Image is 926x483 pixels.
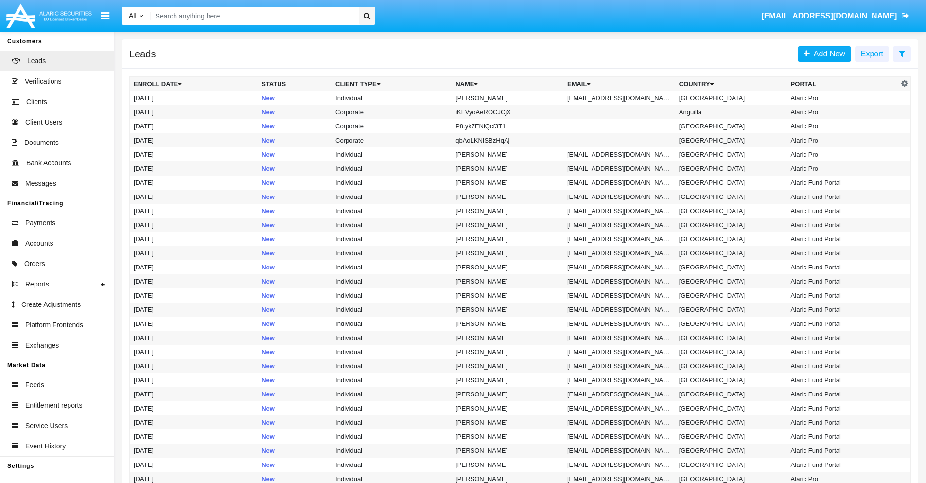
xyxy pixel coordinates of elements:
td: [DATE] [130,387,258,401]
td: [EMAIL_ADDRESS][DOMAIN_NAME] [563,147,675,161]
td: New [258,331,332,345]
td: [PERSON_NAME] [452,359,563,373]
td: [PERSON_NAME] [452,91,563,105]
td: [GEOGRAPHIC_DATA] [675,91,787,105]
td: [GEOGRAPHIC_DATA] [675,387,787,401]
td: [DATE] [130,260,258,274]
span: Feeds [25,380,44,390]
td: Alaric Fund Portal [787,218,899,232]
td: Individual [332,190,452,204]
span: All [129,12,137,19]
td: [EMAIL_ADDRESS][DOMAIN_NAME] [563,176,675,190]
span: Documents [24,138,59,148]
td: Individual [332,444,452,458]
td: [PERSON_NAME] [452,303,563,317]
td: Individual [332,401,452,415]
td: New [258,458,332,472]
td: Corporate [332,119,452,133]
span: Clients [26,97,47,107]
td: Corporate [332,133,452,147]
td: [EMAIL_ADDRESS][DOMAIN_NAME] [563,91,675,105]
td: [DATE] [130,161,258,176]
td: New [258,303,332,317]
span: Client Users [25,117,62,127]
td: [EMAIL_ADDRESS][DOMAIN_NAME] [563,218,675,232]
td: Alaric Fund Portal [787,246,899,260]
td: New [258,345,332,359]
td: Individual [332,91,452,105]
td: iKFVyoAeROCJCjX [452,105,563,119]
td: Individual [332,331,452,345]
td: Individual [332,317,452,331]
td: New [258,190,332,204]
td: Alaric Pro [787,161,899,176]
td: [EMAIL_ADDRESS][DOMAIN_NAME] [563,204,675,218]
h5: Leads [129,50,156,58]
td: qbAoLKNISBzHqAj [452,133,563,147]
td: Alaric Fund Portal [787,345,899,359]
td: [PERSON_NAME] [452,161,563,176]
td: [GEOGRAPHIC_DATA] [675,176,787,190]
td: [GEOGRAPHIC_DATA] [675,373,787,387]
td: [DATE] [130,401,258,415]
td: [DATE] [130,147,258,161]
td: [DATE] [130,458,258,472]
td: [DATE] [130,190,258,204]
button: Export [855,46,889,62]
td: New [258,161,332,176]
td: New [258,415,332,429]
td: Alaric Fund Portal [787,303,899,317]
td: New [258,260,332,274]
td: Alaric Fund Portal [787,415,899,429]
td: [GEOGRAPHIC_DATA] [675,218,787,232]
td: [EMAIL_ADDRESS][DOMAIN_NAME] [563,415,675,429]
td: [DATE] [130,176,258,190]
td: [DATE] [130,133,258,147]
img: Logo image [5,1,93,30]
td: [EMAIL_ADDRESS][DOMAIN_NAME] [563,373,675,387]
td: Individual [332,458,452,472]
td: Alaric Fund Portal [787,359,899,373]
span: Platform Frontends [25,320,83,330]
td: Alaric Fund Portal [787,274,899,288]
span: Reports [25,279,49,289]
td: New [258,218,332,232]
td: [DATE] [130,415,258,429]
td: New [258,91,332,105]
td: Alaric Fund Portal [787,373,899,387]
td: New [258,274,332,288]
td: [GEOGRAPHIC_DATA] [675,288,787,303]
th: Country [675,77,787,91]
td: Alaric Fund Portal [787,331,899,345]
span: Service Users [25,421,68,431]
td: New [258,133,332,147]
td: [GEOGRAPHIC_DATA] [675,133,787,147]
td: [GEOGRAPHIC_DATA] [675,246,787,260]
td: Alaric Fund Portal [787,387,899,401]
td: [PERSON_NAME] [452,458,563,472]
span: Verifications [25,76,61,87]
td: [EMAIL_ADDRESS][DOMAIN_NAME] [563,190,675,204]
td: [PERSON_NAME] [452,387,563,401]
td: Individual [332,260,452,274]
td: [PERSON_NAME] [452,246,563,260]
td: [DATE] [130,317,258,331]
span: Accounts [25,238,53,249]
td: [PERSON_NAME] [452,317,563,331]
td: [EMAIL_ADDRESS][DOMAIN_NAME] [563,429,675,444]
td: [GEOGRAPHIC_DATA] [675,204,787,218]
td: Individual [332,387,452,401]
td: Alaric Fund Portal [787,444,899,458]
td: New [258,429,332,444]
td: [DATE] [130,345,258,359]
td: New [258,317,332,331]
td: [PERSON_NAME] [452,274,563,288]
td: [DATE] [130,359,258,373]
td: [GEOGRAPHIC_DATA] [675,303,787,317]
td: Alaric Pro [787,133,899,147]
td: Alaric Fund Portal [787,429,899,444]
td: Individual [332,415,452,429]
td: Individual [332,345,452,359]
span: Export [861,50,883,58]
td: Individual [332,246,452,260]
